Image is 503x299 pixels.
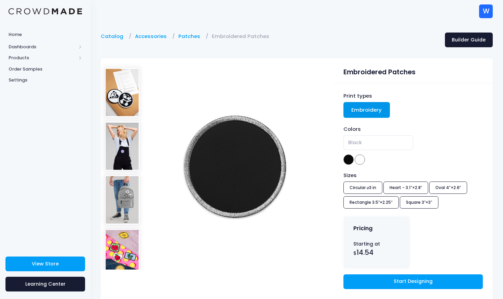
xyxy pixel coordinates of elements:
img: Logo [9,8,82,15]
a: Start Designing [343,274,483,289]
div: Colors [343,125,483,133]
span: Learning Center [25,281,66,287]
span: Products [9,54,76,61]
div: Print types [343,92,483,100]
span: Settings [9,77,82,84]
div: Starting at $ [353,240,400,258]
a: Embroidery [343,102,390,118]
span: Dashboards [9,43,76,50]
span: Home [9,31,82,38]
a: Catalog [101,33,127,40]
span: 14.54 [356,248,373,257]
a: View Store [5,257,85,271]
span: Black [348,139,362,146]
a: Patches [178,33,204,40]
span: View Store [32,260,59,267]
div: W [479,4,493,18]
a: Learning Center [5,277,85,291]
div: Embroidered Patches [343,64,483,77]
div: Sizes [340,172,450,179]
a: Builder Guide [445,33,493,47]
span: Black [343,135,413,150]
a: Accessories [135,33,170,40]
h4: Pricing [353,225,372,232]
a: Embroidered Patches [212,33,273,40]
span: Order Samples [9,66,82,73]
